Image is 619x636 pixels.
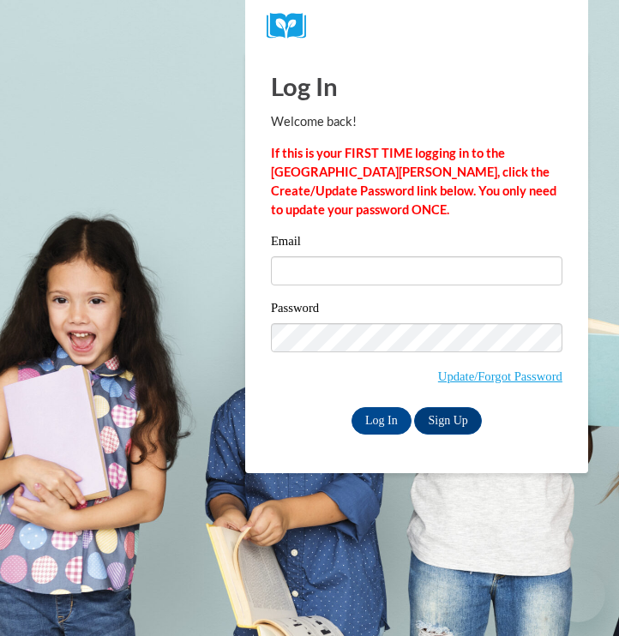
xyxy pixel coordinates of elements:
strong: If this is your FIRST TIME logging in to the [GEOGRAPHIC_DATA][PERSON_NAME], click the Create/Upd... [271,146,556,217]
img: Logo brand [267,13,318,39]
label: Email [271,235,562,252]
input: Log In [352,407,412,435]
p: Welcome back! [271,112,562,131]
a: Sign Up [414,407,481,435]
a: COX Campus [267,13,567,39]
a: Update/Forgot Password [438,369,562,383]
h1: Log In [271,69,562,104]
iframe: Button to launch messaging window [550,567,605,622]
label: Password [271,302,562,319]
